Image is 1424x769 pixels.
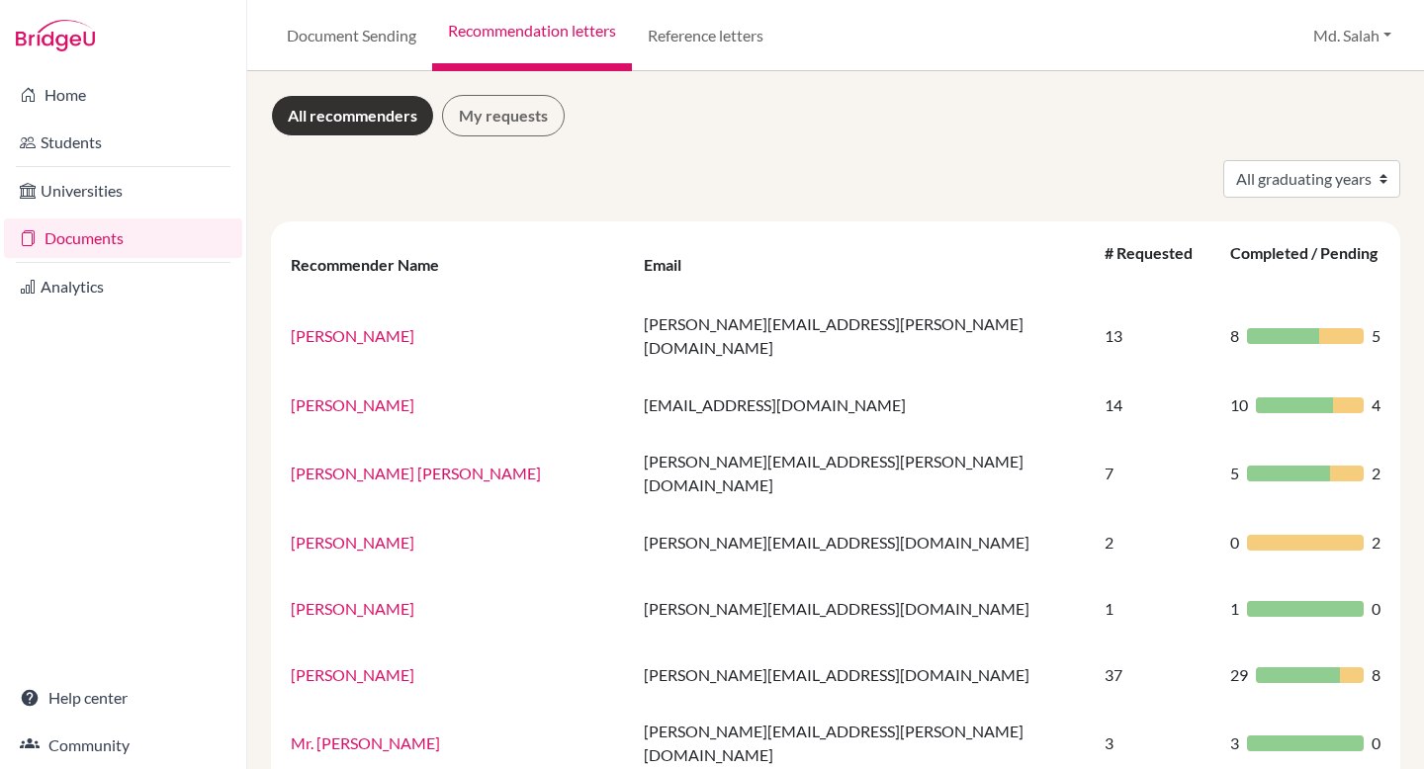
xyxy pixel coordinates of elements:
td: 1 [1093,575,1218,641]
span: 10 [1230,393,1248,417]
span: 2 [1372,462,1380,485]
div: Email [644,255,701,274]
span: 0 [1372,597,1380,621]
span: 29 [1230,663,1248,687]
a: [PERSON_NAME] [291,665,414,684]
a: Analytics [4,267,242,306]
a: My requests [442,95,565,136]
span: 3 [1230,731,1239,755]
span: 1 [1230,597,1239,621]
td: [PERSON_NAME][EMAIL_ADDRESS][DOMAIN_NAME] [632,641,1093,708]
span: 5 [1372,324,1380,348]
span: 5 [1230,462,1239,485]
span: 0 [1230,531,1239,555]
td: 37 [1093,641,1218,708]
td: [PERSON_NAME][EMAIL_ADDRESS][DOMAIN_NAME] [632,509,1093,575]
td: 7 [1093,438,1218,509]
td: [EMAIL_ADDRESS][DOMAIN_NAME] [632,372,1093,438]
span: 0 [1372,731,1380,755]
td: 2 [1093,509,1218,575]
a: [PERSON_NAME] [291,533,414,552]
span: 4 [1372,393,1380,417]
a: Community [4,726,242,765]
div: Completed / Pending [1230,243,1378,286]
span: 2 [1372,531,1380,555]
a: All recommenders [271,95,434,136]
div: # Requested [1105,243,1193,286]
td: [PERSON_NAME][EMAIL_ADDRESS][DOMAIN_NAME] [632,575,1093,641]
td: [PERSON_NAME][EMAIL_ADDRESS][PERSON_NAME][DOMAIN_NAME] [632,300,1093,372]
a: Help center [4,678,242,718]
a: [PERSON_NAME] [291,395,414,414]
a: [PERSON_NAME] [291,326,414,345]
span: 8 [1230,324,1239,348]
div: Recommender Name [291,255,459,274]
span: 8 [1372,663,1380,687]
img: Bridge-U [16,20,95,51]
a: Documents [4,218,242,258]
a: [PERSON_NAME] [291,599,414,618]
td: 14 [1093,372,1218,438]
td: 13 [1093,300,1218,372]
td: [PERSON_NAME][EMAIL_ADDRESS][PERSON_NAME][DOMAIN_NAME] [632,438,1093,509]
a: Students [4,123,242,162]
button: Md. Salah [1304,17,1400,54]
a: Mr. [PERSON_NAME] [291,733,440,752]
a: Universities [4,171,242,211]
a: [PERSON_NAME] [PERSON_NAME] [291,464,541,482]
a: Home [4,75,242,115]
